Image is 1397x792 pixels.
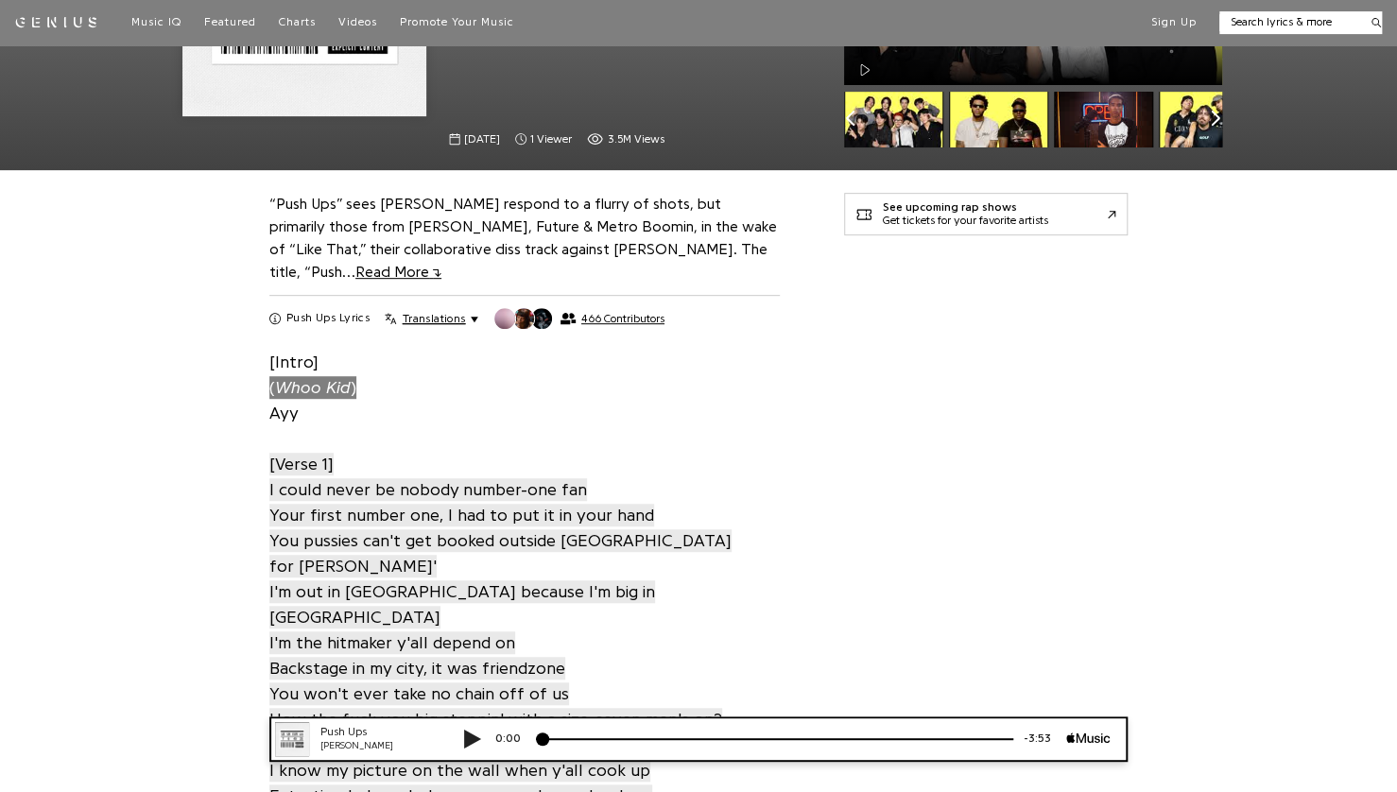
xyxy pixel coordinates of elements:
[607,131,664,147] span: 3.5M views
[883,215,1048,228] div: Get tickets for your favorite artists
[581,312,664,325] span: 466 Contributors
[844,262,1128,498] iframe: Advertisement
[844,193,1128,235] a: See upcoming rap showsGet tickets for your favorite artists
[269,478,654,526] span: I could never be nobody number-one fan Your first number one, I had to put it in your hand
[338,15,377,30] a: Videos
[400,16,514,27] span: Promote Your Music
[204,16,256,27] span: Featured
[286,311,370,326] h2: Push Ups Lyrics
[385,311,478,326] button: Translations
[464,131,500,147] span: [DATE]
[530,131,572,147] span: 1 viewer
[269,376,356,399] span: ( )
[269,374,356,400] a: (Whoo Kid)
[131,16,181,27] span: Music IQ
[275,379,351,396] i: Whoo Kid
[269,451,334,476] a: [Verse 1]
[493,307,664,330] button: 466 Contributors
[279,16,316,27] span: Charts
[883,201,1048,215] div: See upcoming rap shows
[515,131,572,147] span: 1 viewer
[759,14,812,30] div: -3:53
[269,680,722,732] a: You won't ever take no chain off of usHow the fuck you big steppin' with a size-seven men's on?
[355,265,441,280] span: Read More
[269,527,732,680] a: You pussies can't get booked outside [GEOGRAPHIC_DATA] for [PERSON_NAME]'I'm out in [GEOGRAPHIC_D...
[269,529,732,680] span: You pussies can't get booked outside [GEOGRAPHIC_DATA] for [PERSON_NAME]' I'm out in [GEOGRAPHIC_...
[400,15,514,30] a: Promote Your Music
[338,16,377,27] span: Videos
[269,682,722,731] span: You won't ever take no chain off of us How the fuck you big steppin' with a size-seven men's on?
[269,197,777,280] a: “Push Ups” sees [PERSON_NAME] respond to a flurry of shots, but primarily those from [PERSON_NAME...
[269,476,654,527] a: I could never be nobody number-one fanYour first number one, I had to put it in your hand
[269,453,334,475] span: [Verse 1]
[1219,14,1360,30] input: Search lyrics & more
[204,15,256,30] a: Featured
[279,15,316,30] a: Charts
[1151,15,1197,30] button: Sign Up
[131,15,181,30] a: Music IQ
[403,311,466,326] span: Translations
[587,131,664,147] span: 3,510,971 views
